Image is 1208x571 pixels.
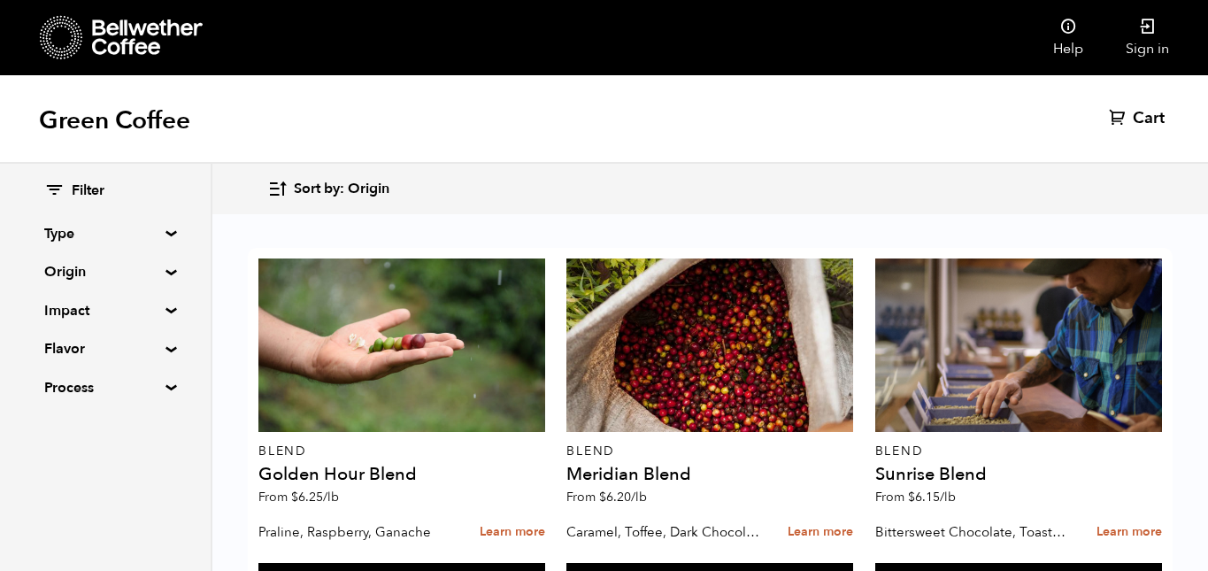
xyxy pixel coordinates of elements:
[875,466,1162,483] h4: Sunrise Blend
[480,513,545,552] a: Learn more
[294,180,389,199] span: Sort by: Origin
[258,519,453,545] p: Praline, Raspberry, Ganache
[631,489,647,505] span: /lb
[566,466,853,483] h4: Meridian Blend
[908,489,956,505] bdi: 6.15
[267,168,389,210] button: Sort by: Origin
[258,489,339,505] span: From
[258,466,545,483] h4: Golden Hour Blend
[1109,108,1169,129] a: Cart
[291,489,339,505] bdi: 6.25
[44,223,166,244] summary: Type
[44,261,166,282] summary: Origin
[44,377,166,398] summary: Process
[788,513,853,552] a: Learn more
[908,489,915,505] span: $
[44,338,166,359] summary: Flavor
[258,445,545,458] p: Blend
[72,181,104,201] span: Filter
[39,104,190,136] h1: Green Coffee
[566,489,647,505] span: From
[1096,513,1162,552] a: Learn more
[323,489,339,505] span: /lb
[875,489,956,505] span: From
[599,489,647,505] bdi: 6.20
[875,445,1162,458] p: Blend
[599,489,606,505] span: $
[1133,108,1165,129] span: Cart
[44,300,166,321] summary: Impact
[566,519,761,545] p: Caramel, Toffee, Dark Chocolate
[940,489,956,505] span: /lb
[566,445,853,458] p: Blend
[875,519,1070,545] p: Bittersweet Chocolate, Toasted Marshmallow, Candied Orange, Praline
[291,489,298,505] span: $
